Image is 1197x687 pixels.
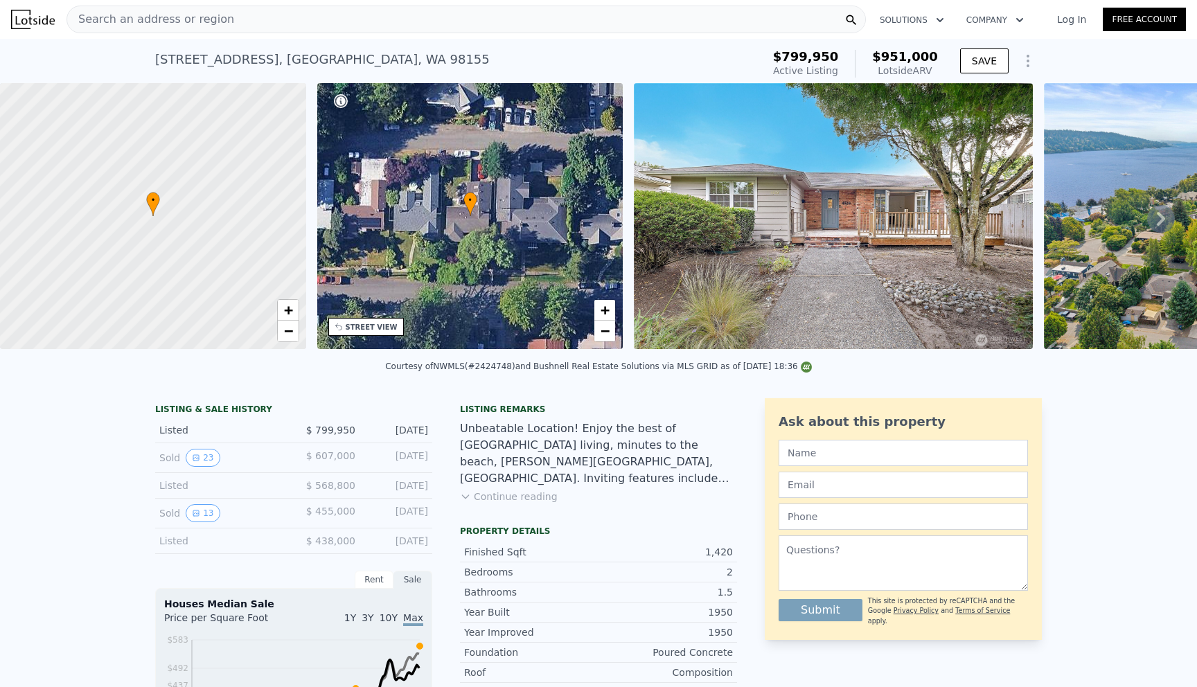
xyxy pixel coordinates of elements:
[460,490,558,503] button: Continue reading
[164,597,423,611] div: Houses Median Sale
[1040,12,1103,26] a: Log In
[598,645,733,659] div: Poured Concrete
[460,404,737,415] div: Listing remarks
[872,49,938,64] span: $951,000
[159,504,283,522] div: Sold
[159,423,283,437] div: Listed
[779,599,862,621] button: Submit
[306,506,355,517] span: $ 455,000
[159,479,283,492] div: Listed
[306,450,355,461] span: $ 607,000
[283,301,292,319] span: +
[464,605,598,619] div: Year Built
[464,545,598,559] div: Finished Sqft
[773,49,839,64] span: $799,950
[1103,8,1186,31] a: Free Account
[186,504,220,522] button: View historical data
[460,420,737,487] div: Unbeatable Location! Enjoy the best of [GEOGRAPHIC_DATA] living, minutes to the beach, [PERSON_NA...
[393,571,432,589] div: Sale
[1014,47,1042,75] button: Show Options
[868,596,1028,626] div: This site is protected by reCAPTCHA and the Google and apply.
[167,635,188,645] tspan: $583
[955,8,1035,33] button: Company
[283,322,292,339] span: −
[346,322,398,332] div: STREET VIEW
[464,625,598,639] div: Year Improved
[463,192,477,216] div: •
[306,535,355,546] span: $ 438,000
[306,480,355,491] span: $ 568,800
[894,607,939,614] a: Privacy Policy
[779,440,1028,466] input: Name
[598,585,733,599] div: 1.5
[186,449,220,467] button: View historical data
[380,612,398,623] span: 10Y
[164,611,294,633] div: Price per Square Foot
[594,300,615,321] a: Zoom in
[594,321,615,341] a: Zoom out
[278,321,299,341] a: Zoom out
[385,362,812,371] div: Courtesy of NWMLS (#2424748) and Bushnell Real Estate Solutions via MLS GRID as of [DATE] 18:36
[362,612,373,623] span: 3Y
[155,404,432,418] div: LISTING & SALE HISTORY
[779,412,1028,431] div: Ask about this property
[773,65,838,76] span: Active Listing
[306,425,355,436] span: $ 799,950
[159,534,283,548] div: Listed
[159,449,283,467] div: Sold
[601,322,610,339] span: −
[67,11,234,28] span: Search an address or region
[167,663,188,673] tspan: $492
[366,423,428,437] div: [DATE]
[366,534,428,548] div: [DATE]
[366,504,428,522] div: [DATE]
[801,362,812,373] img: NWMLS Logo
[344,612,356,623] span: 1Y
[146,192,160,216] div: •
[366,449,428,467] div: [DATE]
[779,472,1028,498] input: Email
[464,565,598,579] div: Bedrooms
[146,194,160,206] span: •
[464,666,598,679] div: Roof
[955,607,1010,614] a: Terms of Service
[464,645,598,659] div: Foundation
[872,64,938,78] div: Lotside ARV
[403,612,423,626] span: Max
[460,526,737,537] div: Property details
[779,503,1028,530] input: Phone
[598,565,733,579] div: 2
[598,545,733,559] div: 1,420
[11,10,55,29] img: Lotside
[366,479,428,492] div: [DATE]
[634,83,1033,349] img: Sale: 167598577 Parcel: 98580208
[155,50,490,69] div: [STREET_ADDRESS] , [GEOGRAPHIC_DATA] , WA 98155
[278,300,299,321] a: Zoom in
[598,605,733,619] div: 1950
[598,625,733,639] div: 1950
[355,571,393,589] div: Rent
[869,8,955,33] button: Solutions
[960,48,1009,73] button: SAVE
[598,666,733,679] div: Composition
[463,194,477,206] span: •
[464,585,598,599] div: Bathrooms
[601,301,610,319] span: +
